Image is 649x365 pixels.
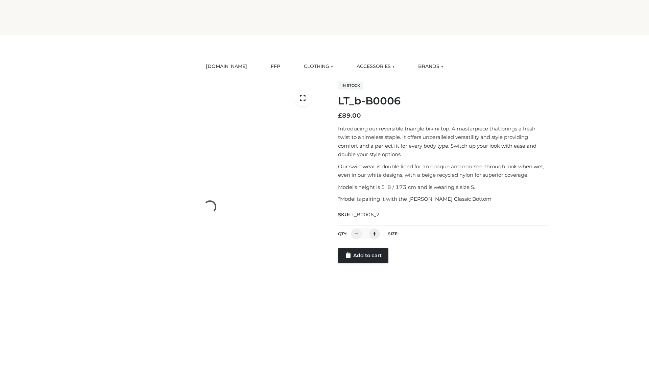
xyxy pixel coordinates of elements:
a: [DOMAIN_NAME] [201,59,252,74]
a: FFP [266,59,285,74]
h1: LT_b-B0006 [338,95,549,107]
label: Size: [388,231,399,236]
label: QTY: [338,231,347,236]
span: £ [338,112,342,119]
p: *Model is pairing it with the [PERSON_NAME] Classic Bottom [338,195,549,203]
p: Our swimwear is double lined for an opaque and non-see-through look when wet, even in our white d... [338,162,549,179]
bdi: 89.00 [338,112,361,119]
p: Model’s height is 5 ‘8 / 173 cm and is wearing a size S. [338,183,549,192]
a: CLOTHING [299,59,338,74]
a: Add to cart [338,248,388,263]
a: BRANDS [413,59,448,74]
p: Introducing our reversible triangle bikini top. A masterpiece that brings a fresh twist to a time... [338,124,549,159]
span: SKU: [338,211,380,219]
span: LT_B0006_2 [349,212,380,218]
a: ACCESSORIES [352,59,400,74]
span: In stock [338,81,363,90]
